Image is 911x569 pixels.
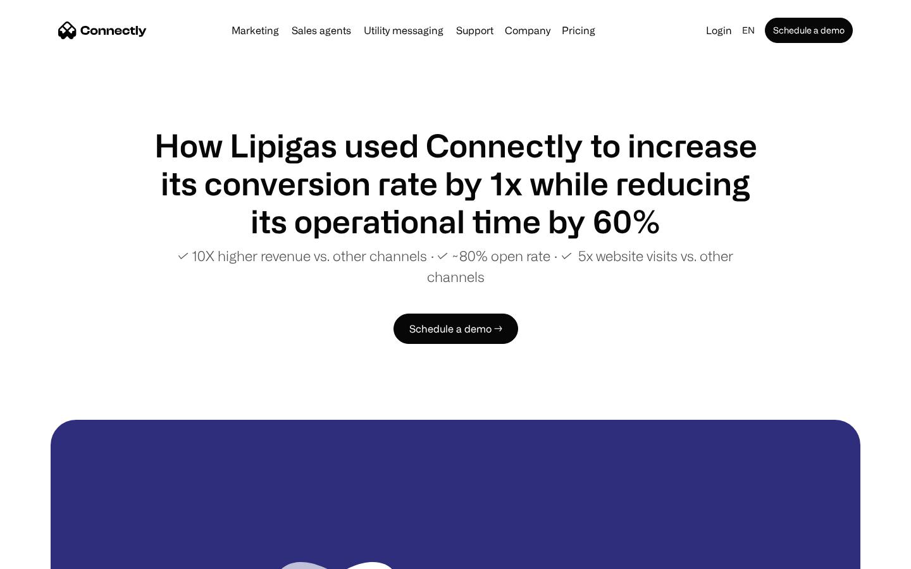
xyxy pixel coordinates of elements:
p: ✓ 10X higher revenue vs. other channels ∙ ✓ ~80% open rate ∙ ✓ 5x website visits vs. other channels [152,245,759,287]
div: Company [505,21,550,39]
a: Sales agents [287,25,356,35]
a: Schedule a demo → [394,314,518,344]
a: Support [451,25,499,35]
aside: Language selected: English [13,546,76,565]
a: Pricing [557,25,600,35]
a: Schedule a demo [765,18,853,43]
a: Login [701,21,737,39]
a: Utility messaging [359,25,449,35]
h1: How Lipigas used Connectly to increase its conversion rate by 1x while reducing its operational t... [152,126,759,240]
a: Marketing [226,25,284,35]
ul: Language list [25,547,76,565]
div: en [742,21,755,39]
